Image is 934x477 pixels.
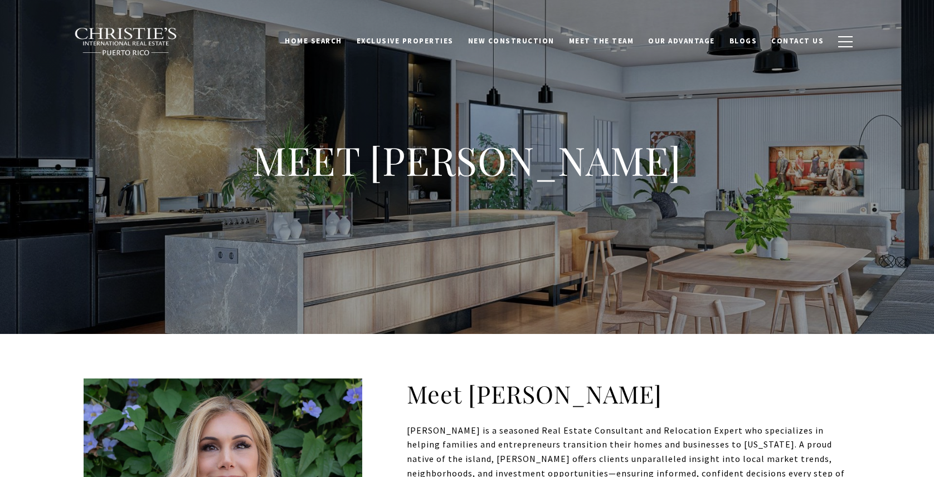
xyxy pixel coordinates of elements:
[641,31,722,52] a: Our Advantage
[562,31,641,52] a: Meet the Team
[357,36,454,46] span: Exclusive Properties
[349,31,461,52] a: Exclusive Properties
[461,31,562,52] a: New Construction
[729,36,757,46] span: Blogs
[74,27,178,56] img: Christie's International Real Estate black text logo
[278,31,349,52] a: Home Search
[722,31,765,52] a: Blogs
[244,136,690,185] h1: MEET [PERSON_NAME]
[84,378,850,410] h2: Meet [PERSON_NAME]
[648,36,715,46] span: Our Advantage
[468,36,554,46] span: New Construction
[771,36,824,46] span: Contact Us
